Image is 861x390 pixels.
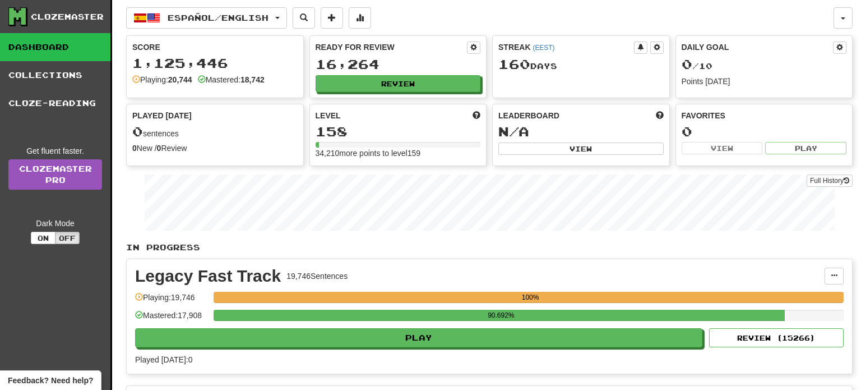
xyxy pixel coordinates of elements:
[765,142,846,154] button: Play
[135,328,702,347] button: Play
[135,268,281,285] div: Legacy Fast Track
[217,310,785,321] div: 90.692%
[316,57,481,71] div: 16,264
[31,232,55,244] button: On
[198,74,265,85] div: Mastered:
[498,123,529,139] span: N/A
[8,375,93,386] span: Open feedback widget
[533,44,554,52] a: (EEST)
[709,328,844,347] button: Review (15266)
[349,7,371,29] button: More stats
[498,57,664,72] div: Day s
[316,42,467,53] div: Ready for Review
[286,270,348,282] div: 19,746 Sentences
[217,292,844,303] div: 100%
[132,143,298,154] div: New / Review
[8,159,102,190] a: ClozemasterPro
[682,142,763,154] button: View
[682,42,834,54] div: Daily Goal
[132,125,298,139] div: sentences
[498,143,664,155] button: View
[31,11,104,22] div: Clozemaster
[132,144,137,153] strong: 0
[498,42,634,53] div: Streak
[8,145,102,157] div: Get fluent faster.
[168,75,192,84] strong: 20,744
[132,74,192,85] div: Playing:
[473,110,480,121] span: Score more points to level up
[321,7,343,29] button: Add sentence to collection
[8,218,102,229] div: Dark Mode
[316,110,341,121] span: Level
[498,110,559,121] span: Leaderboard
[682,125,847,139] div: 0
[656,110,664,121] span: This week in points, UTC
[126,242,853,253] p: In Progress
[316,75,481,92] button: Review
[498,56,530,72] span: 160
[807,175,853,187] button: Full History
[168,13,269,22] span: Español / English
[682,110,847,121] div: Favorites
[135,310,208,328] div: Mastered: 17,908
[55,232,80,244] button: Off
[293,7,315,29] button: Search sentences
[132,123,143,139] span: 0
[132,110,192,121] span: Played [DATE]
[132,42,298,53] div: Score
[682,76,847,87] div: Points [DATE]
[135,355,192,364] span: Played [DATE]: 0
[126,7,287,29] button: Español/English
[135,292,208,310] div: Playing: 19,746
[316,125,481,139] div: 158
[132,56,298,70] div: 1,125,446
[682,61,712,71] span: / 10
[157,144,161,153] strong: 0
[240,75,265,84] strong: 18,742
[316,148,481,159] div: 34,210 more points to level 159
[682,56,692,72] span: 0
